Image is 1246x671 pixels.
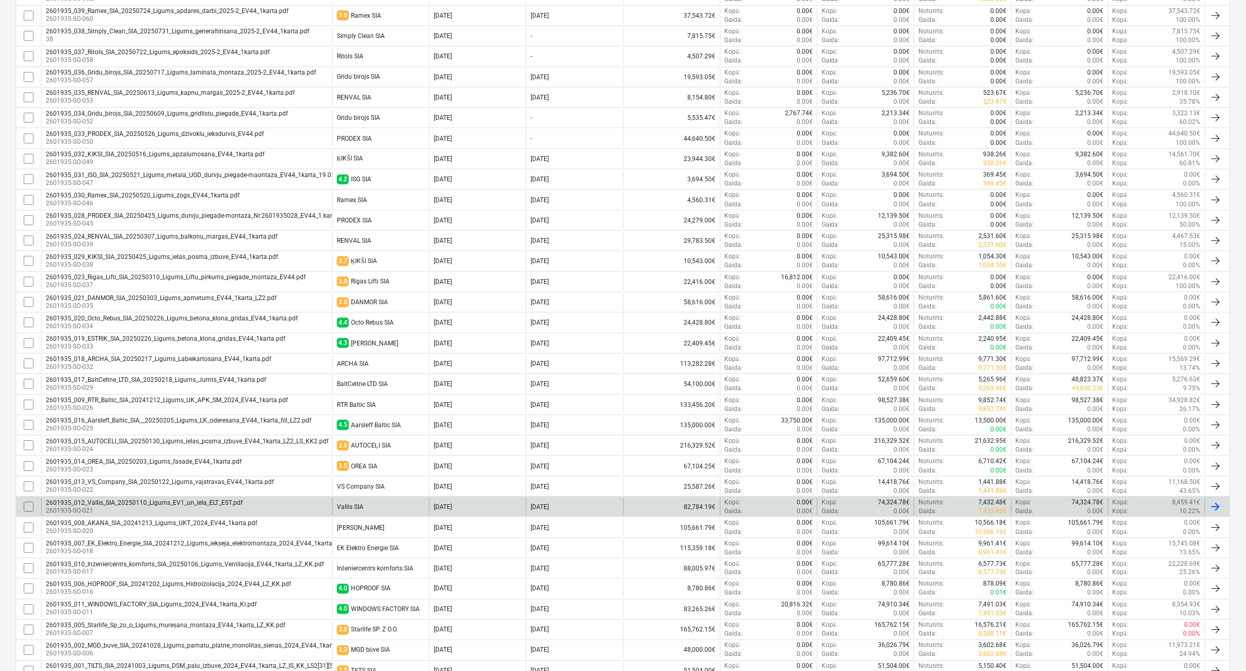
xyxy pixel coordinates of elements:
[725,7,740,16] p: Kopā :
[918,56,937,65] p: Gaida :
[918,150,944,159] p: Noturēts :
[822,16,840,24] p: Gaida :
[1016,97,1034,106] p: Gaida :
[46,89,295,96] div: 2601935_035_RENVAL_SIA_20250613_Ligums_kapnu_margas_2025-2_EV44_1karta.pdf
[1016,77,1034,86] p: Gaida :
[822,56,840,65] p: Gaida :
[337,135,372,142] div: PRODEX SIA
[1076,170,1104,179] p: 3,694.50€
[434,196,452,204] div: [DATE]
[918,179,937,188] p: Gaida :
[434,32,452,40] div: [DATE]
[1173,47,1201,56] p: 4,507.29€
[1088,97,1104,106] p: 0.00€
[797,139,813,147] p: 0.00€
[531,176,549,183] div: [DATE]
[893,159,910,168] p: 0.00€
[623,150,720,168] div: 23,944.30€
[434,73,452,81] div: [DATE]
[1194,621,1246,671] iframe: Chat Widget
[1076,109,1104,118] p: 2,213.34€
[1113,200,1128,209] p: Kopā :
[918,68,944,77] p: Noturēts :
[893,36,910,45] p: 0.00€
[918,109,944,118] p: Noturēts :
[984,179,1007,188] p: 369.45€
[918,200,937,209] p: Gaida :
[1016,159,1034,168] p: Gaida :
[893,16,910,24] p: 0.00€
[623,27,720,45] div: 7,815.75€
[1113,170,1128,179] p: Kopā :
[623,478,720,495] div: 25,587.26€
[623,416,720,434] div: 135,000.00€
[1088,68,1104,77] p: 0.00€
[1016,47,1031,56] p: Kopā :
[822,150,837,159] p: Kopā :
[725,200,743,209] p: Gaida :
[1113,89,1128,97] p: Kopā :
[725,89,740,97] p: Kopā :
[46,171,346,179] div: 2601935_031_ISG_SIA_20250521_Ligums_metala_UGD_durvju_piegade-maontaza_EV44_1karta_19.05.pdf
[797,56,813,65] p: 0.00€
[1016,139,1034,147] p: Gaida :
[725,159,743,168] p: Gaida :
[1176,56,1201,65] p: 100.00%
[1016,129,1031,138] p: Kopā :
[623,47,720,65] div: 4,507.29€
[893,191,910,200] p: 0.00€
[434,94,452,101] div: [DATE]
[623,518,720,536] div: 105,661.79€
[1088,7,1104,16] p: 0.00€
[893,68,910,77] p: 0.00€
[991,77,1007,86] p: 0.00€
[434,114,452,121] div: [DATE]
[822,139,840,147] p: Gaida :
[531,32,532,40] div: -
[623,457,720,475] div: 67,104.25€
[1169,212,1201,220] p: 12,139.50€
[1173,191,1201,200] p: 4,560.31€
[893,118,910,127] p: 0.00€
[623,355,720,372] div: 113,282.28€
[46,15,288,23] p: 2601935-SO-060
[1113,212,1128,220] p: Kopā :
[351,176,371,183] div: ISG SIA
[1076,89,1104,97] p: 5,236.70€
[623,170,720,188] div: 3,694.50€
[1088,200,1104,209] p: 0.00€
[1016,179,1034,188] p: Gaida :
[434,217,452,224] div: [DATE]
[46,130,264,138] div: 2601935_033_PRODEX_SIA_20250526_Ligums_dzivoklu_ieksdurvis_EV44.pdf
[337,73,380,81] div: Grīdu birojs SIA
[918,47,944,56] p: Noturēts :
[531,217,549,224] div: [DATE]
[797,89,813,97] p: 0.00€
[1113,139,1128,147] p: Kopā :
[1016,68,1031,77] p: Kopā :
[822,27,837,36] p: Kopā :
[434,155,452,163] div: [DATE]
[991,139,1007,147] p: 0.00€
[1113,129,1128,138] p: Kopā :
[46,158,265,167] p: 2601935-SO-049
[46,76,316,85] p: 2601935-SO-057
[991,16,1007,24] p: 0.00€
[984,159,1007,168] p: 938.26€
[337,10,349,20] span: 3.6
[623,191,720,208] div: 4,560.31€
[1180,97,1201,106] p: 35.78%
[46,212,349,219] div: 2601935_028_PRODEX_SIA_20250425_Ligums_durvju_piegade-montaza_Nr.2601935028_EV44_1.karta.pdf
[623,601,720,618] div: 83,265.26€
[984,170,1007,179] p: 369.45€
[893,139,910,147] p: 0.00€
[46,117,288,126] p: 2601935-SO-052
[991,68,1007,77] p: 0.00€
[1169,129,1201,138] p: 44,640.50€
[1169,7,1201,16] p: 37,543.72€
[822,7,837,16] p: Kopā :
[991,212,1007,220] p: 0.00€
[822,89,837,97] p: Kopā :
[1016,56,1034,65] p: Gaida :
[1184,179,1201,188] p: 0.00%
